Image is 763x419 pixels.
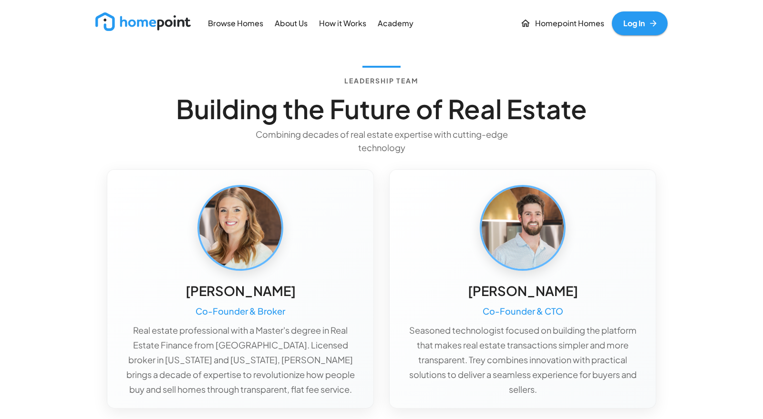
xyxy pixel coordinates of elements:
p: Real estate professional with a Master's degree in Real Estate Finance from [GEOGRAPHIC_DATA]. Li... [123,323,358,397]
a: About Us [271,12,311,34]
h6: Leadership Team [344,75,419,86]
p: How it Works [319,18,366,29]
p: Combining decades of real estate expertise with cutting-edge technology [238,128,525,154]
h5: [PERSON_NAME] [468,282,578,300]
img: new_logo_light.png [95,12,191,31]
img: Trey McMeans [482,187,564,269]
p: Academy [378,18,413,29]
a: Homepoint Homes [516,11,608,35]
a: Browse Homes [204,12,267,34]
h3: Building the Future of Real Estate [176,93,587,124]
a: Academy [374,12,417,34]
h6: Co-Founder & CTO [483,304,563,319]
p: About Us [275,18,308,29]
img: Caroline McMeans [199,187,281,269]
h5: [PERSON_NAME] [186,282,296,300]
a: How it Works [315,12,370,34]
p: Seasoned technologist focused on building the platform that makes real estate transactions simple... [405,323,640,397]
p: Homepoint Homes [535,18,604,29]
p: Browse Homes [208,18,263,29]
a: Log In [612,11,668,35]
h6: Co-Founder & Broker [196,304,285,319]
